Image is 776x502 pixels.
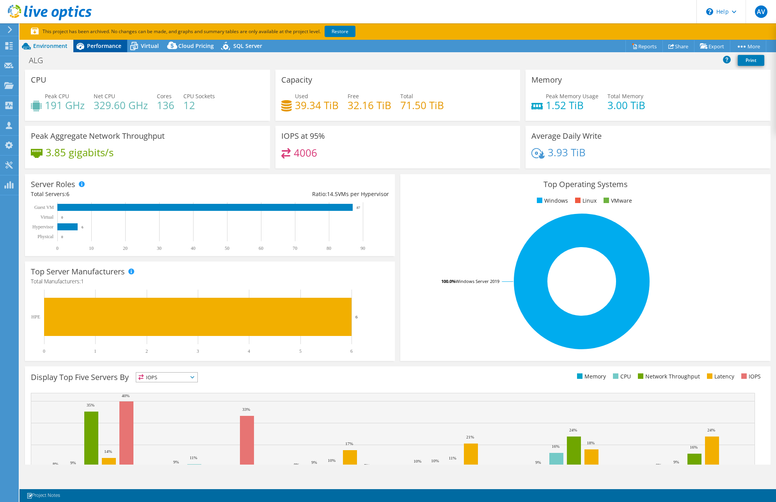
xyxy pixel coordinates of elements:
h3: Capacity [281,76,312,84]
span: Net CPU [94,92,115,100]
a: Print [738,55,764,66]
li: VMware [602,196,632,205]
h4: 329.60 GHz [94,101,148,110]
tspan: Windows Server 2019 [456,278,499,284]
text: 70 [293,246,297,251]
h3: Peak Aggregate Network Throughput [31,132,165,140]
tspan: 100.0% [441,278,456,284]
span: 1 [81,278,84,285]
span: CPU Sockets [183,92,215,100]
h4: 3.00 TiB [607,101,645,110]
text: 0 [43,348,45,354]
text: 8% [53,461,59,466]
div: Ratio: VMs per Hypervisor [210,190,389,198]
text: 5 [299,348,302,354]
h4: 3.93 TiB [548,148,586,157]
text: 87 [357,206,360,210]
span: Peak CPU [45,92,69,100]
text: 80 [327,246,331,251]
h3: Top Server Manufacturers [31,267,125,276]
li: CPU [611,372,631,381]
text: 7% [364,463,370,468]
svg: \n [706,8,713,15]
text: Physical [37,234,53,239]
li: Network Throughput [636,372,700,381]
h4: 3.85 gigabits/s [46,148,114,157]
span: Cores [157,92,172,100]
h4: 71.50 TiB [400,101,444,110]
h4: Total Manufacturers: [31,277,389,286]
text: 10% [431,458,439,463]
text: 0 [56,246,59,251]
text: 9% [311,460,317,465]
span: AV [755,5,767,18]
text: 6 [355,315,358,319]
span: IOPS [136,373,197,382]
text: 60 [259,246,263,251]
li: Memory [575,372,606,381]
text: 2 [146,348,148,354]
span: Cloud Pricing [178,42,214,49]
h4: 12 [183,101,215,110]
text: 17% [345,441,353,446]
div: Total Servers: [31,190,210,198]
text: Hypervisor [32,224,53,230]
text: 10 [89,246,94,251]
h4: 191 GHz [45,101,85,110]
text: 9% [535,460,541,465]
h4: 1.52 TiB [546,101,598,110]
h4: 4006 [294,148,317,157]
span: 14.5 [327,190,338,198]
h3: IOPS at 95% [281,132,325,140]
h3: Server Roles [31,180,75,189]
span: Total Memory [607,92,643,100]
text: 40% [122,393,130,398]
text: 8% [294,462,300,467]
text: 11% [190,455,197,460]
a: Share [662,40,694,52]
text: 3 [197,348,199,354]
text: 11% [449,456,456,460]
text: 6 [82,225,83,229]
span: Peak Memory Usage [546,92,598,100]
h3: Top Operating Systems [406,180,764,189]
text: 9% [673,460,679,464]
span: 6 [66,190,69,198]
text: 35% [87,403,94,407]
h4: 136 [157,101,174,110]
span: SQL Server [233,42,262,49]
p: This project has been archived. No changes can be made, and graphs and summary tables are only av... [31,27,413,36]
text: 16% [552,444,559,449]
text: 8% [656,463,662,467]
span: Virtual [141,42,159,49]
text: 10% [328,458,336,463]
li: IOPS [739,372,761,381]
h3: CPU [31,76,46,84]
span: Environment [33,42,67,49]
text: 24% [707,428,715,432]
h3: Average Daily Write [531,132,602,140]
text: 7% [485,464,491,469]
a: Reports [625,40,663,52]
text: Guest VM [34,205,54,210]
span: Free [348,92,359,100]
text: 30 [157,246,162,251]
li: Linux [573,196,597,205]
text: 21% [466,435,474,439]
text: 9% [173,460,179,464]
text: 18% [587,440,595,445]
h4: 32.16 TiB [348,101,391,110]
text: HPE [31,314,40,320]
span: Used [295,92,308,100]
a: More [730,40,766,52]
text: Virtual [41,214,54,220]
text: 90 [360,246,365,251]
text: 1 [94,348,96,354]
span: Performance [87,42,121,49]
text: 20 [123,246,128,251]
text: 0 [61,216,63,219]
li: Windows [535,196,568,205]
span: Total [400,92,413,100]
text: 40 [191,246,195,251]
text: 24% [569,428,577,432]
